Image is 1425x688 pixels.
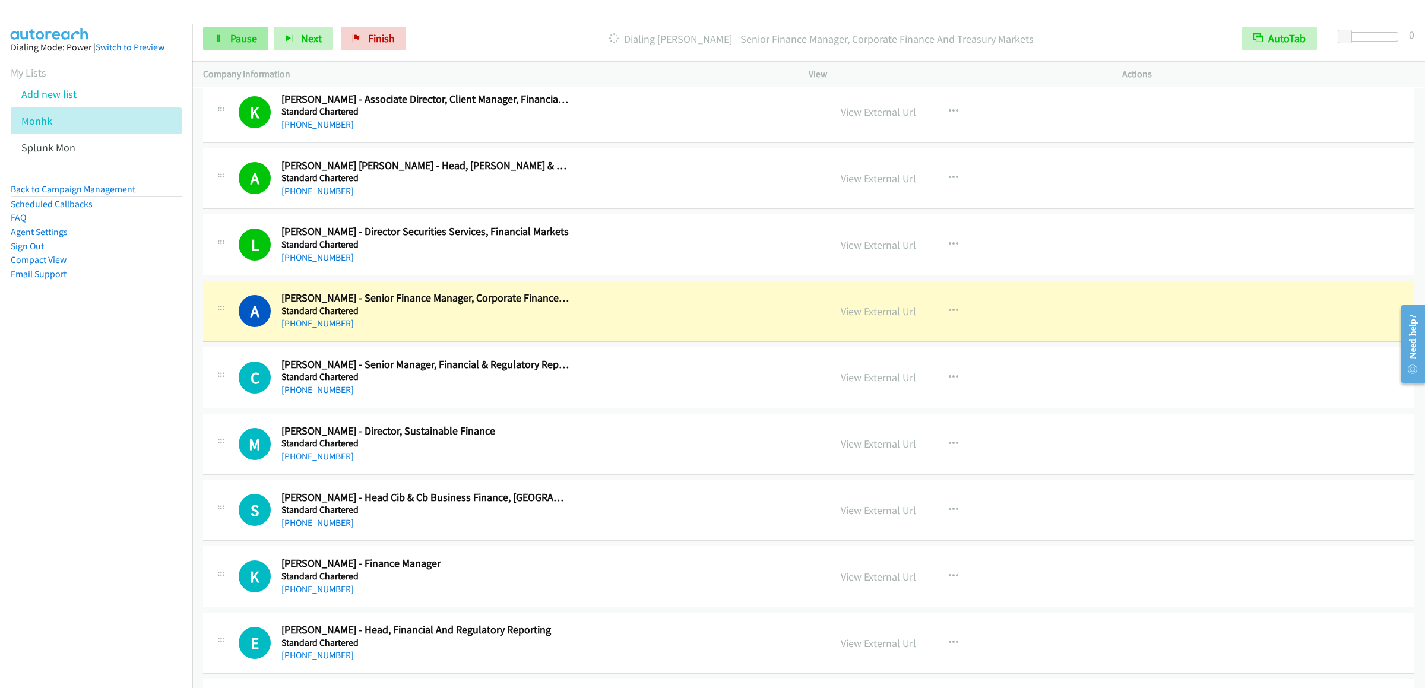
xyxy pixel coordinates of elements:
[841,503,916,517] a: View External Url
[281,371,569,383] h5: Standard Chartered
[841,305,916,318] a: View External Url
[239,494,271,526] h1: S
[11,268,66,280] a: Email Support
[11,240,44,252] a: Sign Out
[239,362,271,394] div: The call is yet to be attempted
[230,31,257,45] span: Pause
[11,226,68,237] a: Agent Settings
[841,636,916,650] a: View External Url
[239,362,271,394] h1: C
[239,229,271,261] h1: L
[281,106,569,118] h5: Standard Chartered
[281,504,569,516] h5: Standard Chartered
[281,93,569,106] h2: [PERSON_NAME] - Associate Director, Client Manager, Financial Institution
[281,623,569,637] h2: [PERSON_NAME] - Head, Financial And Regulatory Reporting
[281,119,354,130] a: [PHONE_NUMBER]
[281,305,569,317] h5: Standard Chartered
[341,27,406,50] a: Finish
[203,67,787,81] p: Company Information
[281,437,569,449] h5: Standard Chartered
[21,114,52,128] a: Monhk
[239,96,271,128] h1: K
[841,105,916,119] a: View External Url
[368,31,395,45] span: Finish
[11,198,93,210] a: Scheduled Callbacks
[239,560,271,592] h1: K
[274,27,333,50] button: Next
[281,225,569,239] h2: [PERSON_NAME] - Director Securities Services, Financial Markets
[1391,296,1425,392] iframe: Resource Center
[841,370,916,384] a: View External Url
[809,67,1101,81] p: View
[239,428,271,460] div: The call is yet to be attempted
[239,494,271,526] div: The call is yet to be attempted
[1344,32,1398,42] div: Delay between calls (in seconds)
[11,254,66,265] a: Compact View
[239,560,271,592] div: The call is yet to be attempted
[301,31,322,45] span: Next
[281,318,354,329] a: [PHONE_NUMBER]
[841,238,916,252] a: View External Url
[203,27,268,50] a: Pause
[281,172,569,184] h5: Standard Chartered
[239,627,271,659] div: The call is yet to be attempted
[281,291,569,305] h2: [PERSON_NAME] - Senior Finance Manager, Corporate Finance And Treasury Markets
[841,437,916,451] a: View External Url
[1409,27,1414,43] div: 0
[239,627,271,659] h1: E
[281,252,354,263] a: [PHONE_NUMBER]
[11,183,135,195] a: Back to Campaign Management
[21,87,77,101] a: Add new list
[281,358,569,372] h2: [PERSON_NAME] - Senior Manager, Financial & Regulatory Reporting
[239,428,271,460] h1: M
[281,637,569,649] h5: Standard Chartered
[1242,27,1317,50] button: AutoTab
[239,295,271,327] h1: A
[841,570,916,584] a: View External Url
[281,239,569,251] h5: Standard Chartered
[11,40,182,55] div: Dialing Mode: Power |
[281,570,569,582] h5: Standard Chartered
[96,42,164,53] a: Switch to Preview
[281,649,354,661] a: [PHONE_NUMBER]
[422,31,1221,47] p: Dialing [PERSON_NAME] - Senior Finance Manager, Corporate Finance And Treasury Markets
[239,162,271,194] h1: A
[281,384,354,395] a: [PHONE_NUMBER]
[11,66,46,80] a: My Lists
[1122,67,1414,81] p: Actions
[11,212,26,223] a: FAQ
[281,584,354,595] a: [PHONE_NUMBER]
[281,424,569,438] h2: [PERSON_NAME] - Director, Sustainable Finance
[281,159,569,173] h2: [PERSON_NAME] [PERSON_NAME] - Head, [PERSON_NAME] & Acquisition Finance & Private Credit, [GEOGRA...
[281,185,354,196] a: [PHONE_NUMBER]
[841,172,916,185] a: View External Url
[281,557,569,570] h2: [PERSON_NAME] - Finance Manager
[281,517,354,528] a: [PHONE_NUMBER]
[281,491,569,505] h2: [PERSON_NAME] - Head Cib & Cb Business Finance, [GEOGRAPHIC_DATA] And Gcna
[281,451,354,462] a: [PHONE_NUMBER]
[21,141,75,154] a: Splunk Mon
